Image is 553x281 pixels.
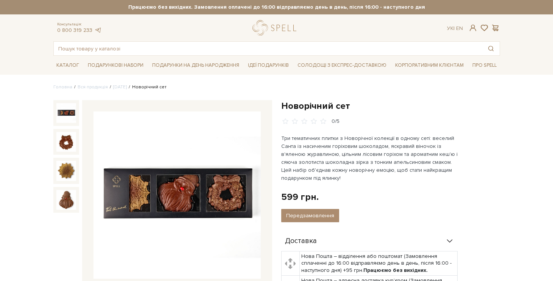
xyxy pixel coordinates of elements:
[94,27,102,33] a: telegram
[54,42,482,55] input: Пошук товару у каталозі
[85,60,146,71] a: Подарункові набори
[363,267,428,273] b: Працюємо без вихідних.
[469,60,500,71] a: Про Spell
[447,25,463,32] div: Ук
[149,60,242,71] a: Подарунки на День народження
[392,60,467,71] a: Корпоративним клієнтам
[252,20,300,36] a: logo
[281,134,459,182] p: Три тематичних плитки з Новорічної колекції в одному сеті: веселий Санта із насиченим горіховим ш...
[456,25,463,31] a: En
[53,60,82,71] a: Каталог
[245,60,292,71] a: Ідеї подарунків
[56,132,76,152] img: Новорічний сет
[56,190,76,210] img: Новорічний сет
[113,84,127,90] a: [DATE]
[53,4,500,11] strong: Працюємо без вихідних. Замовлення оплачені до 16:00 відправляємо день в день, після 16:00 - насту...
[285,238,317,245] span: Доставка
[56,161,76,181] img: Новорічний сет
[57,27,92,33] a: 0 800 319 233
[56,103,76,123] img: Новорічний сет
[78,84,108,90] a: Вся продукція
[299,251,457,276] td: Нова Пошта – відділення або поштомат (Замовлення сплаченні до 16:00 відправляємо день в день, піс...
[93,111,261,279] img: Новорічний сет
[127,84,167,91] li: Новорічний сет
[482,42,500,55] button: Пошук товару у каталозі
[53,84,72,90] a: Головна
[332,118,340,125] div: 0/5
[281,209,339,222] button: Передзамовлення
[281,100,500,112] h1: Новорічний сет
[453,25,455,31] span: |
[294,59,389,72] a: Солодощі з експрес-доставкою
[57,22,102,27] span: Консультація:
[281,191,319,203] div: 599 грн.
